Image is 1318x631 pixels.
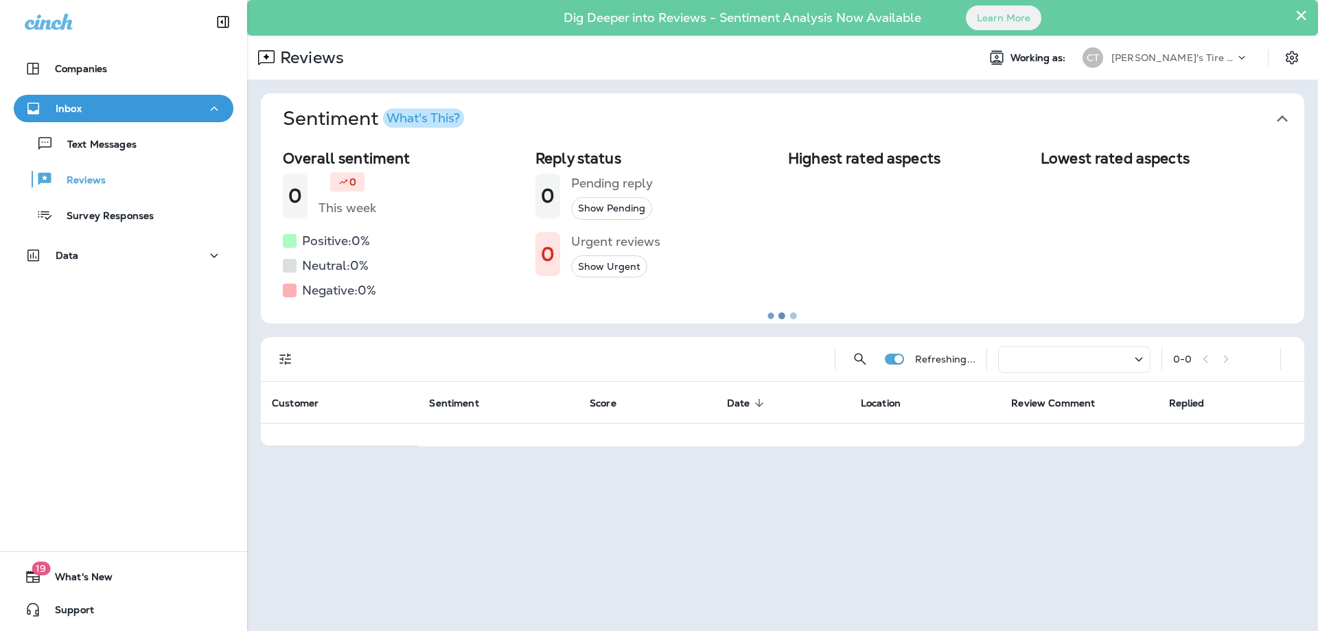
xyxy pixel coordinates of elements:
[54,139,137,152] p: Text Messages
[14,165,233,194] button: Reviews
[14,242,233,269] button: Data
[14,563,233,590] button: 19What's New
[204,8,242,36] button: Collapse Sidebar
[14,596,233,623] button: Support
[56,103,82,114] p: Inbox
[14,55,233,82] button: Companies
[41,604,94,621] span: Support
[53,210,154,223] p: Survey Responses
[32,562,50,575] span: 19
[14,129,233,158] button: Text Messages
[53,174,106,187] p: Reviews
[14,200,233,229] button: Survey Responses
[41,571,113,588] span: What's New
[55,63,107,74] p: Companies
[14,95,233,122] button: Inbox
[56,250,79,261] p: Data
